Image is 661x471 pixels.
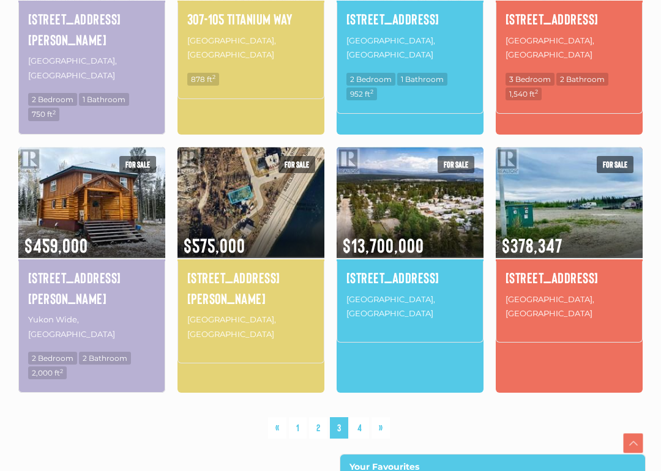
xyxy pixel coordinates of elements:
[346,9,474,29] a: [STREET_ADDRESS]
[346,267,474,288] a: [STREET_ADDRESS]
[289,417,307,439] a: 1
[28,267,155,308] a: [STREET_ADDRESS][PERSON_NAME]
[28,53,155,84] p: [GEOGRAPHIC_DATA], [GEOGRAPHIC_DATA]
[506,73,555,86] span: 3 Bedroom
[187,9,315,29] a: 307-105 Titanium Way
[397,73,447,86] span: 1 Bathroom
[119,156,156,173] span: For sale
[18,145,165,260] img: 28198 ROBERT CAMPBELL HIGHWAY, Yukon Wide, Yukon
[60,368,63,374] sup: 2
[337,218,484,258] span: $13,700,000
[438,156,474,173] span: For sale
[556,73,608,86] span: 2 Bathroom
[28,366,67,379] span: 2,000 ft
[337,145,484,260] img: 986 RANGE ROAD, Whitehorse, Yukon
[177,145,324,260] img: 600 DRURY STREET, Whitehorse, Yukon
[346,73,395,86] span: 2 Bedroom
[346,32,474,64] p: [GEOGRAPHIC_DATA], [GEOGRAPHIC_DATA]
[346,87,377,100] span: 952 ft
[370,88,373,95] sup: 2
[506,9,633,29] a: [STREET_ADDRESS]
[53,109,56,116] sup: 2
[187,73,219,86] span: 878 ft
[496,145,643,260] img: 164 TLINGIT ROAD, Whitehorse, Yukon
[278,156,315,173] span: For sale
[28,93,77,106] span: 2 Bedroom
[506,87,542,100] span: 1,540 ft
[187,311,315,343] p: [GEOGRAPHIC_DATA], [GEOGRAPHIC_DATA]
[597,156,633,173] span: For sale
[535,88,538,95] sup: 2
[212,73,215,80] sup: 2
[346,291,474,322] p: [GEOGRAPHIC_DATA], [GEOGRAPHIC_DATA]
[79,352,131,365] span: 2 Bathroom
[372,417,390,439] a: »
[28,311,155,343] p: Yukon Wide, [GEOGRAPHIC_DATA]
[18,218,165,258] span: $459,000
[28,9,155,50] a: [STREET_ADDRESS][PERSON_NAME]
[496,218,643,258] span: $378,347
[187,267,315,308] a: [STREET_ADDRESS][PERSON_NAME]
[79,93,129,106] span: 1 Bathroom
[330,417,348,439] span: 3
[28,108,59,121] span: 750 ft
[506,32,633,64] p: [GEOGRAPHIC_DATA], [GEOGRAPHIC_DATA]
[187,32,315,64] p: [GEOGRAPHIC_DATA], [GEOGRAPHIC_DATA]
[309,417,327,439] a: 2
[350,417,369,439] a: 4
[28,352,77,365] span: 2 Bedroom
[506,267,633,288] a: [STREET_ADDRESS]
[177,218,324,258] span: $575,000
[506,291,633,322] p: [GEOGRAPHIC_DATA], [GEOGRAPHIC_DATA]
[268,417,286,439] a: «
